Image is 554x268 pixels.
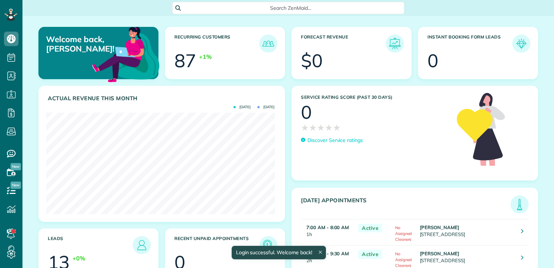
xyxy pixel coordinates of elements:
[309,121,317,134] span: ★
[333,121,341,134] span: ★
[233,105,251,109] span: [DATE]
[91,19,161,89] img: dashboard_welcome-42a62b7d889689a78055ac9021e634bf52bae3f8056760290aed330b23ab8690.png
[73,254,85,263] div: +0%
[358,250,382,259] span: Active
[514,36,529,51] img: icon_form_leads-04211a6a04a5b2264e4ee56bc0799ec3eb69b7e499cbb523a139df1d13a81ae0.png
[199,53,212,61] div: +1%
[301,103,312,121] div: 0
[11,163,21,170] span: New
[231,246,326,259] div: Login successful. Welcome back!
[306,224,349,230] strong: 7:00 AM - 8:00 AM
[261,238,276,252] img: icon_unpaid_appointments-47b8ce3997adf2238b356f14209ab4cced10bd1f174958f3ca8f1d0dd7fffeee.png
[512,197,527,212] img: icon_todays_appointments-901f7ab196bb0bea1936b74009e4eb5ffbc2d2711fa7634e0d609ed5ef32b18b.png
[317,121,325,134] span: ★
[46,34,119,54] p: Welcome back, [PERSON_NAME]!
[135,238,149,252] img: icon_leads-1bed01f49abd5b7fead27621c3d59655bb73ed531f8eeb49469d10e621d6b896.png
[301,34,386,53] h3: Forecast Revenue
[261,36,276,51] img: icon_recurring_customers-cf858462ba22bcd05b5a5880d41d6543d210077de5bb9ebc9590e49fd87d84ed.png
[418,219,516,245] td: [STREET_ADDRESS]
[301,52,323,70] div: $0
[427,52,438,70] div: 0
[301,137,363,144] a: Discover Service ratings
[174,52,196,70] div: 87
[301,95,450,100] h3: Service Rating score (past 30 days)
[420,251,460,256] strong: [PERSON_NAME]
[301,121,309,134] span: ★
[48,236,133,254] h3: Leads
[420,224,460,230] strong: [PERSON_NAME]
[301,219,355,245] td: 1h
[358,224,382,233] span: Active
[325,121,333,134] span: ★
[395,225,412,242] span: No Assigned Cleaners
[306,251,349,256] strong: 7:30 AM - 9:30 AM
[395,251,412,268] span: No Assigned Cleaners
[388,36,402,51] img: icon_forecast_revenue-8c13a41c7ed35a8dcfafea3cbb826a0462acb37728057bba2d056411b612bbbe.png
[427,34,512,53] h3: Instant Booking Form Leads
[301,197,510,214] h3: [DATE] Appointments
[174,236,259,254] h3: Recent unpaid appointments
[174,34,259,53] h3: Recurring Customers
[307,137,363,144] p: Discover Service ratings
[11,182,21,189] span: New
[257,105,274,109] span: [DATE]
[48,95,277,102] h3: Actual Revenue this month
